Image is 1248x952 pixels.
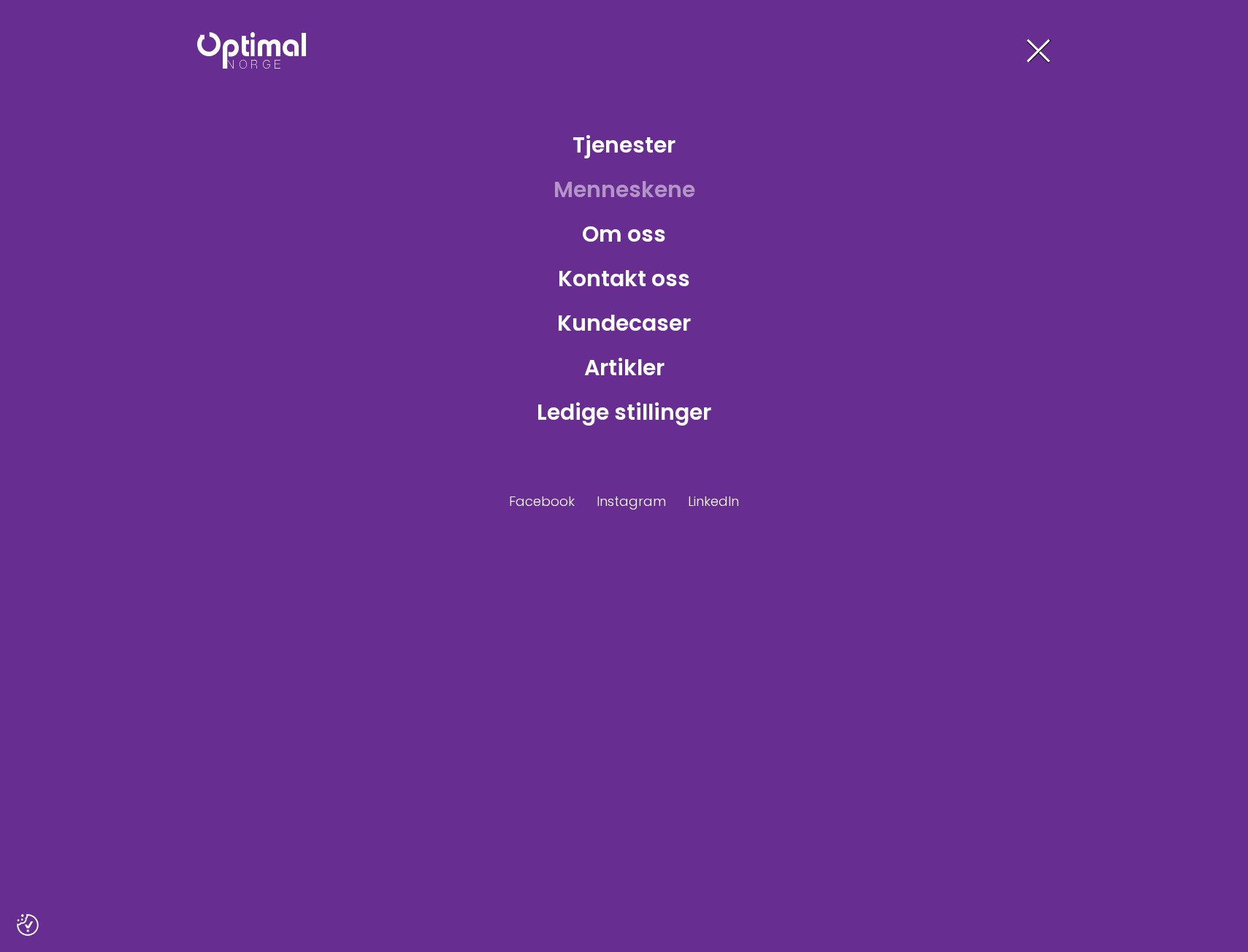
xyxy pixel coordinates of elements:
[688,491,739,511] a: LinkedIn
[17,914,39,936] button: Samtykkepreferanser
[597,491,666,511] a: Instagram
[570,210,678,258] a: Om oss
[509,491,575,511] a: Facebook
[525,388,723,436] a: Ledige stillinger
[542,166,707,213] a: Menneskene
[573,344,676,391] a: Artikler
[17,914,39,936] img: Revisit consent button
[197,32,306,69] img: Optimal Norge
[545,299,703,347] a: Kundecaser
[546,255,702,302] a: Kontakt oss
[561,121,687,169] a: Tjenester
